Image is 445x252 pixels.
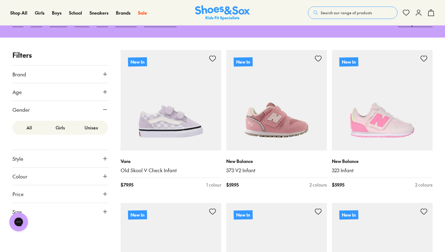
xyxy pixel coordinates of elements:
button: Brand [12,65,108,83]
a: Brands [116,10,131,16]
p: New In [234,210,253,219]
span: Size [12,208,22,215]
a: 323 Infant [332,167,433,174]
p: Vans [121,158,221,164]
label: Girls [45,122,76,133]
a: Old Skool V Check Infant [121,167,221,174]
button: Style [12,150,108,167]
button: Colour [12,168,108,185]
label: Unisex [76,122,107,133]
a: Girls [35,10,44,16]
span: $ 59.95 [332,182,344,188]
button: Age [12,83,108,101]
span: Gender [12,106,30,113]
a: 373 V2 Infant [226,167,327,174]
a: Sale [138,10,147,16]
p: New Balance [332,158,433,164]
a: New In [121,50,221,151]
div: 2 colours [310,182,327,188]
button: Size [12,203,108,220]
a: New In [332,50,433,151]
p: New In [128,56,148,67]
p: New Balance [226,158,327,164]
p: New In [234,57,253,66]
a: Shop All [10,10,27,16]
div: 1 colour [206,182,221,188]
span: $ 59.95 [226,182,239,188]
label: All [14,122,45,133]
a: Shoes & Sox [195,5,250,20]
p: New In [339,57,358,66]
a: Sneakers [89,10,108,16]
div: 2 colours [415,182,433,188]
p: New In [339,210,358,219]
button: Gender [12,101,108,118]
button: Price [12,185,108,203]
span: Colour [12,173,27,180]
p: New In [128,210,147,219]
a: School [69,10,82,16]
span: Brand [12,70,26,78]
iframe: Gorgias live chat messenger [6,210,31,233]
span: Age [12,88,22,96]
img: SNS_Logo_Responsive.svg [195,5,250,20]
span: Search our range of products [321,10,372,16]
a: New In [226,50,327,151]
a: Boys [52,10,62,16]
span: Price [12,190,24,198]
span: Style [12,155,23,162]
button: Search our range of products [308,7,397,19]
span: $ 79.95 [121,182,133,188]
p: Filters [12,50,108,60]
